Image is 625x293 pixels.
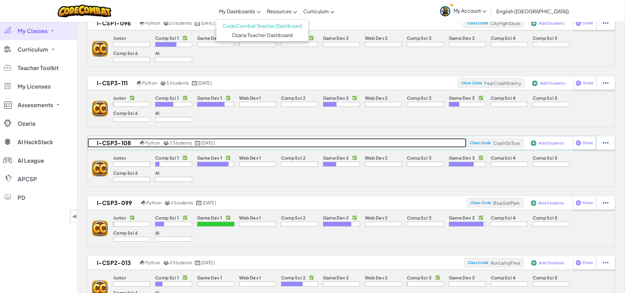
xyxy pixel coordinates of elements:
[88,78,135,88] h2: I-CSP3-111
[164,201,170,205] img: MultipleUsers.png
[113,111,138,115] p: Comp Sci 6
[92,161,108,176] img: logo
[583,141,593,145] span: Share
[407,215,432,220] p: Comp Sci 3
[485,80,522,86] span: FearCrashEnemy
[201,260,215,265] span: [DATE]
[88,198,467,207] a: I-CSP3-099 Python 4 Students [DATE]
[88,19,464,28] a: I-CSP1-096 Python 2 Students [DATE]
[140,21,145,26] img: python.png
[140,261,145,265] img: python.png
[203,200,216,205] span: [DATE]
[219,8,255,15] span: My Dashboards
[155,36,179,40] p: Comp Sci 1
[169,20,192,26] span: 2 Students
[192,81,197,86] img: calendar.svg
[130,95,135,100] p: ✅
[603,260,609,266] img: IconStudentEllipsis.svg
[196,201,202,205] img: calendar.svg
[169,260,192,265] span: 4 Students
[141,201,146,205] img: python.png
[155,51,160,56] p: AI
[145,140,160,145] span: Python
[440,6,450,16] img: avatar
[198,80,212,86] span: [DATE]
[88,258,464,267] a: I-CSP2-013 Python 4 Students [DATE]
[226,155,230,160] p: ✅
[155,95,179,100] p: Comp Sci 1
[303,8,329,15] span: Curriculum
[467,21,488,25] span: Class Code
[531,200,536,206] img: IconAddStudents.svg
[88,78,458,88] a: I-CSP3-111 Python 5 Students [DATE]
[281,95,305,100] p: Comp Sci 2
[281,155,305,160] p: Comp Sci 2
[88,19,139,28] h2: I-CSP1-096
[155,155,179,160] p: Comp Sci 1
[197,275,222,280] p: Game Dev 1
[195,21,200,26] img: calendar.svg
[281,215,305,220] p: Comp Sci 2
[281,275,305,280] p: Comp Sci 2
[539,201,564,205] span: Add Students
[583,21,593,25] span: Share
[197,215,222,220] p: Game Dev 1
[239,155,261,160] p: Web Dev 1
[216,21,308,31] a: CodeCombat Teacher Dashboard
[142,80,157,86] span: Python
[539,22,565,25] span: Add Students
[92,41,108,57] img: logo
[407,36,432,40] p: Comp Sci 3
[478,215,483,220] p: ✅
[576,140,582,146] img: IconShare_Purple.svg
[113,95,126,100] p: Junior
[163,261,169,265] img: MultipleUsers.png
[140,141,145,145] img: python.png
[18,158,44,163] span: AI League
[539,141,564,145] span: Add Students
[226,95,230,100] p: ✅
[583,261,593,265] span: Share
[491,260,520,266] span: RunLampFree
[201,20,214,26] span: [DATE]
[160,81,166,86] img: MultipleUsers.png
[533,155,557,160] p: Comp Sci 5
[183,155,187,160] p: ✅
[267,8,292,15] span: Resources
[113,230,138,235] p: Comp Sci 6
[576,80,582,86] img: IconShare_Purple.svg
[539,261,565,265] span: Add Students
[88,198,140,207] h2: I-CSP3-099
[166,80,189,86] span: 5 Students
[491,36,515,40] p: Comp Sci 4
[576,200,582,206] img: IconShare_Purple.svg
[449,275,475,280] p: Game Dev 3
[155,215,179,220] p: Comp Sci 1
[603,200,609,206] img: IconStudentEllipsis.svg
[365,155,388,160] p: Web Dev 2
[92,101,108,116] img: logo
[113,170,138,175] p: Comp Sci 6
[533,36,557,40] p: Comp Sci 5
[239,215,261,220] p: Web Dev 1
[163,21,169,26] img: MultipleUsers.png
[201,140,215,145] span: [DATE]
[113,51,138,56] p: Comp Sci 6
[300,3,337,19] a: Curriculum
[155,111,160,115] p: AI
[18,139,53,145] span: AI HackStack
[496,8,569,15] span: English ([GEOGRAPHIC_DATA])
[113,275,126,280] p: Junior
[352,155,357,160] p: ✅
[449,215,475,220] p: Game Dev 3
[239,95,261,100] p: Web Dev 1
[491,155,515,160] p: Comp Sci 4
[470,141,490,145] span: Class Code
[323,95,349,100] p: Game Dev 2
[576,260,582,266] img: IconShare_Purple.svg
[531,140,536,146] img: IconAddStudents.svg
[531,21,537,26] img: IconAddStudents.svg
[437,1,490,21] a: My Account
[92,221,108,236] img: logo
[478,95,483,100] p: ✅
